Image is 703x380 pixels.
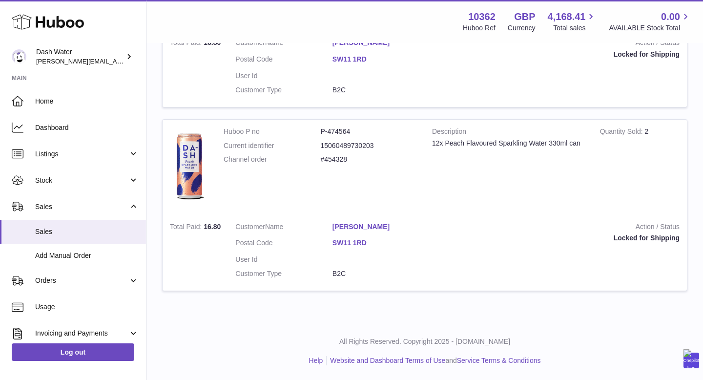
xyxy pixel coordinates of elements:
dt: Huboo P no [224,127,321,136]
dd: 15060489730203 [321,141,418,150]
a: Website and Dashboard Terms of Use [330,357,445,364]
strong: Total Paid [170,39,204,49]
dd: B2C [332,269,430,278]
dt: Channel order [224,155,321,164]
a: [PERSON_NAME] [332,222,430,232]
a: Log out [12,343,134,361]
strong: Action / Status [444,38,680,50]
strong: GBP [514,10,535,23]
div: 12x Peach Flavoured Sparkling Water 330ml can [432,139,585,148]
dt: User Id [235,255,332,264]
a: SW11 1RD [332,55,430,64]
dt: Name [235,222,332,234]
span: 16.80 [204,223,221,231]
dt: Postal Code [235,55,332,66]
span: Customer [235,223,265,231]
dt: Name [235,38,332,50]
span: Listings [35,149,128,159]
span: Total sales [553,23,597,33]
dt: User Id [235,71,332,81]
span: Orders [35,276,128,285]
span: Stock [35,176,128,185]
span: Usage [35,302,139,312]
a: 4,168.41 Total sales [548,10,597,33]
strong: Description [432,127,585,139]
li: and [327,356,540,365]
img: 103621706197738.png [170,127,209,205]
span: Sales [35,227,139,236]
dt: Customer Type [235,269,332,278]
div: Huboo Ref [463,23,496,33]
dd: #454328 [321,155,418,164]
dd: B2C [332,85,430,95]
a: Help [309,357,323,364]
span: Add Manual Order [35,251,139,260]
dt: Postal Code [235,238,332,250]
span: 4,168.41 [548,10,586,23]
span: Sales [35,202,128,211]
strong: Quantity Sold [600,127,645,138]
a: SW11 1RD [332,238,430,248]
span: Invoicing and Payments [35,329,128,338]
div: Locked for Shipping [444,50,680,59]
span: 0.00 [661,10,680,23]
span: AVAILABLE Stock Total [609,23,691,33]
strong: Action / Status [444,222,680,234]
a: Service Terms & Conditions [457,357,541,364]
dt: Current identifier [224,141,321,150]
img: james@dash-water.com [12,49,26,64]
strong: 10362 [468,10,496,23]
strong: Total Paid [170,223,204,233]
dd: P-474564 [321,127,418,136]
span: Dashboard [35,123,139,132]
a: 0.00 AVAILABLE Stock Total [609,10,691,33]
span: [PERSON_NAME][EMAIL_ADDRESS][DOMAIN_NAME] [36,57,196,65]
div: Currency [508,23,536,33]
dt: Customer Type [235,85,332,95]
td: 2 [593,120,687,215]
div: Dash Water [36,47,124,66]
span: Home [35,97,139,106]
p: All Rights Reserved. Copyright 2025 - [DOMAIN_NAME] [154,337,695,346]
div: Locked for Shipping [444,233,680,243]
